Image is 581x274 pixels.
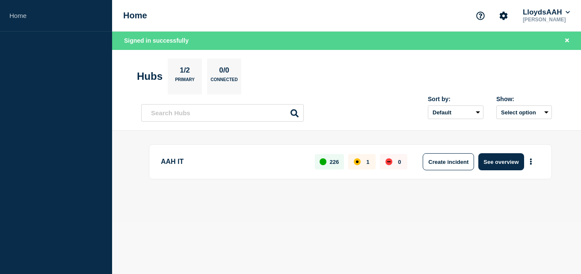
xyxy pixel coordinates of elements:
p: 226 [330,159,339,165]
button: Select option [496,105,552,119]
input: Search Hubs [141,104,304,122]
p: 1/2 [177,66,193,77]
p: 1 [366,159,369,165]
span: Signed in successfully [124,37,189,44]
div: up [320,158,326,165]
h2: Hubs [137,70,163,82]
div: Sort by: [428,96,483,102]
button: Support [471,7,489,25]
p: Connected [210,77,237,86]
p: Primary [175,77,195,86]
select: Sort by [428,105,483,119]
h1: Home [123,11,147,20]
p: AAH IT [161,153,305,170]
div: down [385,158,392,165]
p: [PERSON_NAME] [521,17,572,23]
button: Account settings [495,7,513,25]
button: LloydsAAH [521,8,572,17]
p: 0 [398,159,401,165]
div: Show: [496,96,552,102]
button: See overview [478,153,524,170]
button: Create incident [423,153,474,170]
div: affected [354,158,361,165]
button: Close banner [562,36,572,46]
p: 0/0 [216,66,233,77]
button: More actions [525,154,537,170]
